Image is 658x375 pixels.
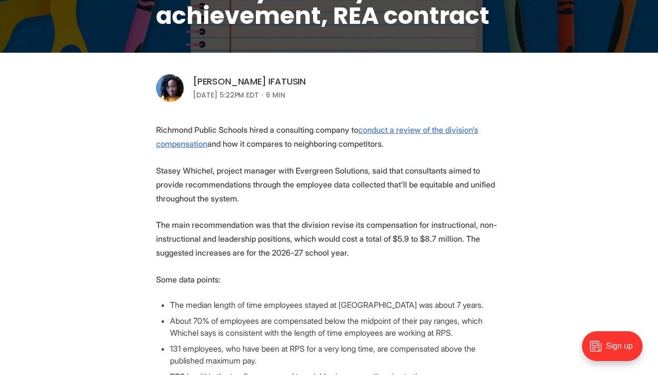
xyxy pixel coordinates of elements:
[574,326,658,375] iframe: portal-trigger
[156,273,502,286] p: Some data points:
[266,89,285,101] span: 6 min
[156,123,502,151] p: Richmond Public Schools hired a consulting company to and how it compares to neighboring competit...
[170,299,502,311] li: The median length of time employees stayed at [GEOGRAPHIC_DATA] was about 7 years.
[156,164,502,205] p: Stasey Whichel, project manager with Evergreen Solutions, said that consultants aimed to provide ...
[170,343,502,367] li: 131 employees, who have been at RPS for a very long time, are compensated above the published max...
[170,315,502,339] li: About 70% of employees are compensated below the midpoint of their pay ranges, which Whichel says...
[193,89,259,101] time: [DATE] 5:22PM EDT
[156,74,184,102] img: Victoria A. Ifatusin
[156,218,502,260] p: The main recommendation was that the division revise its compensation for instructional, non-inst...
[193,76,306,88] a: [PERSON_NAME] Ifatusin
